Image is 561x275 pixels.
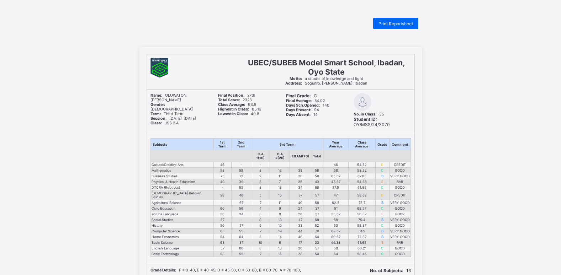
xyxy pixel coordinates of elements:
[150,251,213,257] td: Basic Technology
[232,190,251,200] td: 46
[213,223,232,228] td: 50
[270,217,290,223] td: 13
[270,206,290,211] td: 9
[218,102,245,107] b: Class Average:
[218,102,256,107] span: 63.8
[349,246,375,251] td: 66.21
[150,116,196,121] span: [DATE]-[DATE]
[290,206,311,211] td: 24
[232,246,251,251] td: 60
[251,179,270,185] td: 8
[213,179,232,185] td: 49
[218,112,259,116] span: 40.8
[150,112,183,116] span: Third Term
[349,211,375,217] td: 56.32
[213,185,232,190] td: -
[150,240,213,246] td: Basic Science
[323,168,348,173] td: 58
[323,211,348,217] td: 35.67
[270,185,290,190] td: 18
[323,206,348,211] td: 51
[232,206,251,211] td: 56
[323,223,348,228] td: 53
[232,217,251,223] td: -
[218,107,249,112] b: Highest In Class:
[375,139,389,150] th: Grade
[389,217,411,223] td: VERY GOOD
[150,223,213,228] td: History
[323,246,348,251] td: 58
[349,162,375,168] td: 64.52
[251,223,270,228] td: 9
[354,112,384,117] span: 35
[213,139,232,150] th: 1st Term
[290,168,311,173] td: 38
[349,223,375,228] td: 58.87
[354,117,390,127] span: OY/MSS/24/3070
[389,206,411,211] td: GOOD
[349,200,375,206] td: 75.7
[323,190,348,200] td: 47
[290,211,311,217] td: 26
[323,139,348,150] th: Year Average
[270,168,290,173] td: 12
[150,168,213,173] td: Mathematics
[150,234,213,240] td: Home Economics
[218,112,248,116] b: Lowest In Class:
[270,179,290,185] td: 7
[232,211,251,217] td: 34
[290,228,311,234] td: 44
[389,246,411,251] td: GOOD
[375,211,389,217] td: F
[270,223,290,228] td: 10
[290,173,311,179] td: 30
[286,98,325,103] span: 54.02
[150,139,213,150] th: Subjects
[290,200,311,206] td: 40
[389,228,411,234] td: VERY GOOD
[251,251,270,257] td: 7
[290,76,302,81] b: Motto:
[251,246,270,251] td: 8
[285,81,302,86] b: Address:
[349,217,375,223] td: 75.4
[290,240,311,246] td: 17
[251,211,270,217] td: 3
[389,200,411,206] td: VERY GOOD
[150,185,213,190] td: DTCRA (Robotics)
[150,200,213,206] td: Agricultural Science
[389,139,411,150] th: Comment
[311,185,323,190] td: 60
[375,200,389,206] td: B
[286,93,311,98] b: Final Grade:
[150,112,161,116] b: Term:
[389,162,411,168] td: CREDIT
[370,268,411,273] span: 16
[213,168,232,173] td: 58
[251,234,270,240] td: 2
[270,246,290,251] td: 13
[251,168,270,173] td: 8
[311,211,323,217] td: 37
[375,206,389,211] td: C
[213,162,232,168] td: 46
[213,190,232,200] td: 38
[232,168,251,173] td: 58
[251,185,270,190] td: 8
[232,234,251,240] td: 64
[375,246,389,251] td: C
[349,139,375,150] th: Class Average
[375,228,389,234] td: B
[213,173,232,179] td: 75
[349,251,375,257] td: 58.45
[311,223,323,228] td: 52
[311,234,323,240] td: 64
[218,93,244,98] b: Final Position:
[311,173,323,179] td: 50
[213,206,232,211] td: 60
[349,228,375,234] td: 61.9
[349,179,375,185] td: 54.88
[150,102,165,107] b: Gender:
[389,234,411,240] td: VERY GOOD
[251,190,270,200] td: 5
